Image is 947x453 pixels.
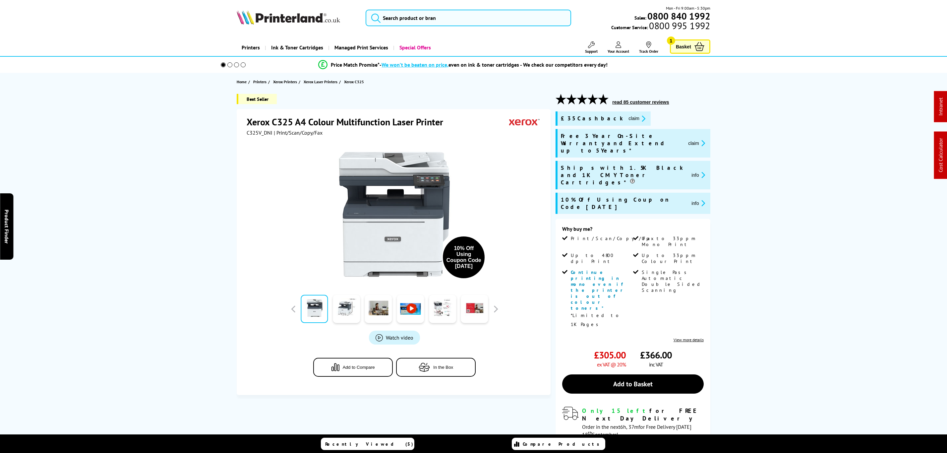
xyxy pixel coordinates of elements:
[331,61,380,68] span: Price Match Promise*
[313,358,393,377] button: Add to Compare
[649,361,663,368] span: inc VAT
[446,245,481,269] div: 10% Off Using Coupon Code [DATE]
[642,269,702,293] span: Single Pass Automatic Double Sided Scanning
[571,311,631,329] p: *Limited to 1K Pages
[561,115,623,122] span: £35 Cashback
[265,39,328,56] a: Ink & Toner Cartridges
[237,94,277,104] span: Best Seller
[585,41,598,54] a: Support
[512,438,605,450] a: Compare Products
[608,41,629,54] a: Your Account
[393,39,436,56] a: Special Offers
[585,49,598,54] span: Support
[325,441,413,447] span: Recently Viewed (5)
[386,334,413,341] span: Watch video
[343,365,375,370] span: Add to Compare
[562,226,703,235] div: Why buy me?
[237,10,357,26] a: Printerland Logo
[642,252,702,264] span: Up to 33ppm Colour Print
[237,78,248,85] a: Home
[321,438,414,450] a: Recently Viewed (5)
[676,42,691,51] span: Basket
[304,78,337,85] span: Xerox Laser Printers
[344,78,366,85] a: Xerox C325
[396,358,476,377] button: In the Box
[639,41,658,54] a: Track Order
[686,139,707,147] button: promo-description
[562,407,703,437] div: modal_delivery
[597,361,626,368] span: ex VAT @ 20%
[674,337,704,342] a: View more details
[304,78,339,85] a: Xerox Laser Printers
[253,78,266,85] span: Printers
[273,78,299,85] a: Xerox Printers
[237,78,247,85] span: Home
[667,36,675,45] span: 1
[642,235,702,247] span: Up to 33ppm Mono Print
[328,39,393,56] a: Managed Print Services
[937,138,944,172] a: Cost Calculator
[237,39,265,56] a: Printers
[620,423,638,430] span: 6h, 37m
[509,116,540,128] img: Xerox
[582,423,691,438] span: Order in the next for Free Delivery [DATE] 18 September!
[247,129,272,136] span: C325V_DNI
[648,23,710,29] span: 0800 995 1992
[329,149,459,279] img: Xerox C325
[433,365,453,370] span: In the Box
[670,39,710,54] a: Basket 1
[382,61,448,68] span: We won’t be beaten on price,
[237,10,340,25] img: Printerland Logo
[212,59,715,71] li: modal_Promise
[561,196,686,211] span: 10% Off Using Coupon Code [DATE]
[588,430,592,436] sup: th
[562,374,703,394] a: Add to Basket
[646,13,710,19] a: 0800 840 1992
[571,235,656,241] span: Print/Scan/Copy/Fax
[561,164,686,186] span: Ships with 1.5K Black and 1K CMY Toner Cartridges*
[253,78,268,85] a: Printers
[571,252,631,264] span: Up to 4800 dpi Print
[273,78,297,85] span: Xerox Printers
[626,115,647,122] button: promo-description
[640,349,672,361] span: £366.00
[271,39,323,56] span: Ink & Toner Cartridges
[344,78,364,85] span: Xerox C325
[594,349,626,361] span: £305.00
[523,441,603,447] span: Compare Products
[366,10,571,26] input: Search product or bran
[369,331,420,345] a: Product_All_Videos
[247,116,450,128] h1: Xerox C325 A4 Colour Multifunction Laser Printer
[937,98,944,116] a: Intranet
[689,199,707,207] button: promo-description
[608,49,629,54] span: Your Account
[3,210,10,244] span: Product Finder
[582,407,649,415] span: Only 15 left
[610,99,671,105] button: read 85 customer reviews
[380,61,608,68] div: - even on ink & toner cartridges - We check our competitors every day!
[561,132,683,154] span: Free 3 Year On-Site Warranty and Extend up to 5 Years*
[689,171,707,179] button: promo-description
[582,407,703,422] div: for FREE Next Day Delivery
[611,23,710,31] span: Customer Service:
[274,129,323,136] span: | Print/Scan/Copy/Fax
[634,15,646,21] span: Sales:
[647,10,710,22] b: 0800 840 1992
[571,269,626,311] span: Continue printing in mono even if the printer is out of colour toners*
[666,5,710,11] span: Mon - Fri 9:00am - 5:30pm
